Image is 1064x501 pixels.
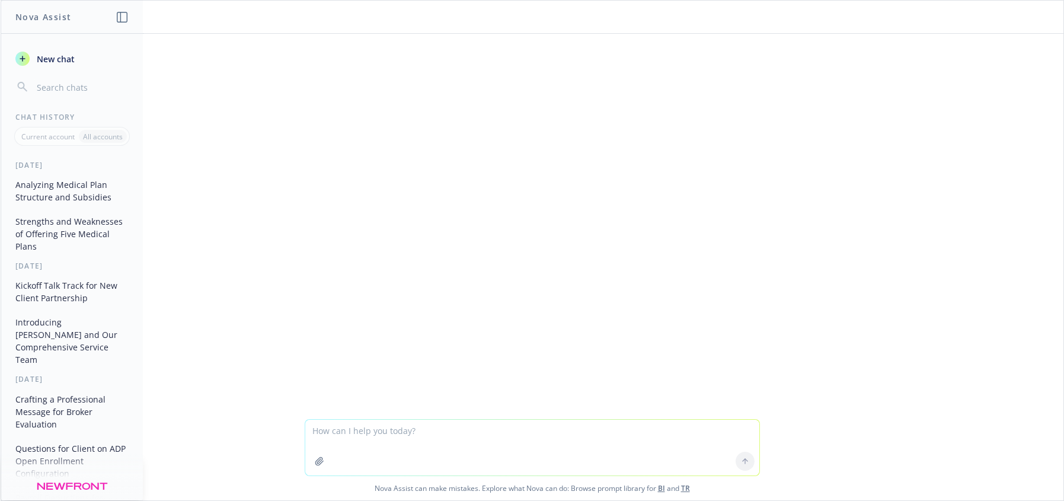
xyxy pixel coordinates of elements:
[1,261,143,271] div: [DATE]
[1,112,143,122] div: Chat History
[34,53,75,65] span: New chat
[21,132,75,142] p: Current account
[34,79,129,95] input: Search chats
[658,483,665,493] a: BI
[11,175,133,207] button: Analyzing Medical Plan Structure and Subsidies
[5,476,1059,500] span: Nova Assist can make mistakes. Explore what Nova can do: Browse prompt library for and
[11,439,133,483] button: Questions for Client on ADP Open Enrollment Configuration
[15,11,71,23] h1: Nova Assist
[11,312,133,369] button: Introducing [PERSON_NAME] and Our Comprehensive Service Team
[11,48,133,69] button: New chat
[11,276,133,308] button: Kickoff Talk Track for New Client Partnership
[681,483,690,493] a: TR
[83,132,123,142] p: All accounts
[11,212,133,256] button: Strengths and Weaknesses of Offering Five Medical Plans
[11,390,133,434] button: Crafting a Professional Message for Broker Evaluation
[1,374,143,384] div: [DATE]
[1,160,143,170] div: [DATE]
